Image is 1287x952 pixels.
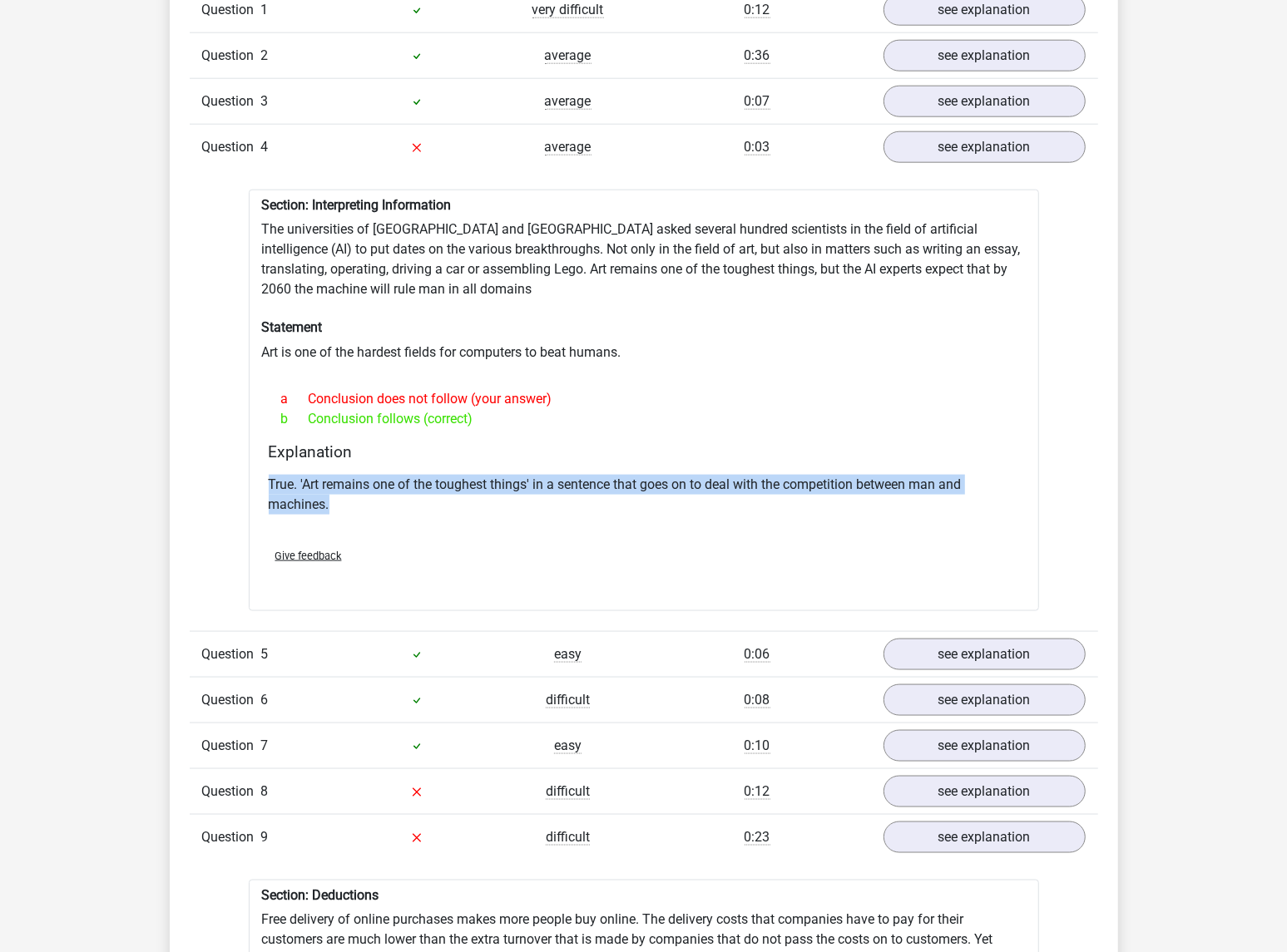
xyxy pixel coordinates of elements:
p: True. 'Art remains one of the toughest things' in a sentence that goes on to deal with the compet... [269,475,1019,515]
span: Give feedback [275,550,342,562]
span: very difficult [532,2,604,18]
span: average [545,93,592,110]
span: 0:07 [745,93,770,110]
span: a [281,389,309,409]
div: Conclusion follows (correct) [269,409,1019,429]
span: 0:03 [745,139,770,155]
h6: Statement [262,319,1026,335]
a: see explanation [884,730,1086,762]
a: see explanation [884,86,1086,117]
span: 3 [261,93,269,109]
span: easy [554,646,582,663]
a: see explanation [884,639,1086,670]
span: 0:08 [745,692,770,708]
span: Question [202,736,261,756]
span: 1 [261,2,269,17]
a: see explanation [884,776,1086,807]
span: 8 [261,783,269,799]
span: 6 [261,692,269,708]
a: see explanation [884,821,1086,853]
span: Question [202,91,261,111]
a: see explanation [884,40,1086,72]
div: The universities of [GEOGRAPHIC_DATA] and [GEOGRAPHIC_DATA] asked several hundred scientists in t... [249,190,1039,611]
span: difficult [546,783,590,800]
span: Question [202,644,261,664]
span: 0:12 [745,783,770,800]
span: average [545,139,592,155]
span: 0:36 [745,47,770,64]
span: 0:10 [745,737,770,754]
h4: Explanation [269,442,1019,461]
span: 0:23 [745,829,770,846]
span: difficult [546,829,590,846]
span: 0:06 [745,646,770,663]
span: 0:12 [745,2,770,18]
span: average [545,47,592,64]
h6: Section: Interpreting Information [262,197,1026,213]
span: 9 [261,829,269,845]
span: Question [202,46,261,66]
span: Question [202,782,261,802]
span: 5 [261,646,269,662]
h6: Section: Deductions [262,887,1026,903]
span: b [281,409,309,429]
span: 7 [261,737,269,753]
span: 4 [261,139,269,155]
span: Question [202,827,261,847]
span: 2 [261,47,269,63]
a: see explanation [884,684,1086,716]
div: Conclusion does not follow (your answer) [269,389,1019,409]
span: easy [554,737,582,754]
a: see explanation [884,131,1086,163]
span: difficult [546,692,590,708]
span: Question [202,690,261,710]
span: Question [202,137,261,157]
